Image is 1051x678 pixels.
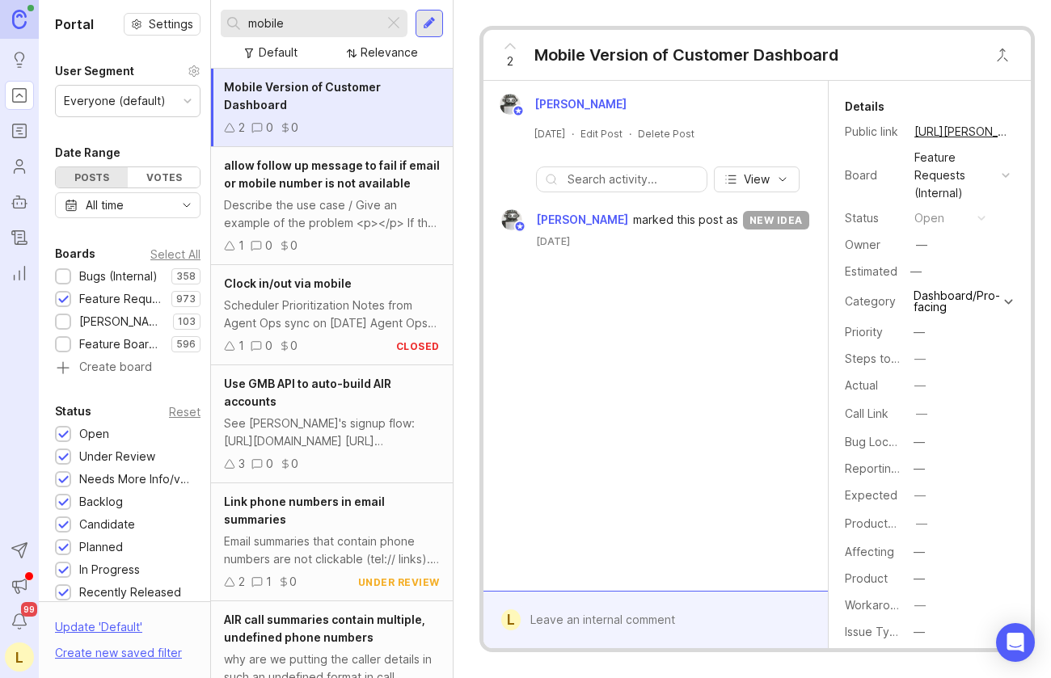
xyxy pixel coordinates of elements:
label: Workaround [845,598,910,612]
label: Issue Type [845,625,904,638]
span: Mobile Version of Customer Dashboard [224,80,381,112]
div: — [916,405,927,423]
div: under review [358,575,440,589]
div: Everyone (default) [64,92,166,110]
a: [URL][PERSON_NAME] [910,121,1015,142]
div: Public link [845,123,901,141]
div: Backlog [79,493,123,511]
div: Email summaries that contain phone numbers are not clickable (tel:// links). We should parse the ... [224,533,440,568]
a: allow follow up message to fail if email or mobile number is not availableDescribe the use case /... [211,147,453,265]
div: — [914,623,925,641]
div: Under Review [79,448,155,465]
div: Default [259,44,298,61]
a: Ideas [5,45,34,74]
div: — [914,543,925,561]
div: 0 [266,119,273,137]
div: — [914,350,926,368]
a: Roadmaps [5,116,34,145]
div: 0 [265,337,272,355]
a: [DATE] [534,127,565,141]
div: See [PERSON_NAME]'s signup flow: [URL][DOMAIN_NAME] [URL][DOMAIN_NAME] They are using a GMB looku... [224,415,440,450]
span: 99 [21,602,37,617]
p: 973 [176,293,196,305]
div: — [905,261,926,282]
div: All time [86,196,124,214]
div: — [914,433,925,451]
div: 0 [290,337,298,355]
button: Workaround [910,595,931,616]
a: Justin Maxwell[PERSON_NAME] [492,209,633,230]
div: — [916,236,927,254]
span: allow follow up message to fail if email or mobile number is not available [224,158,440,190]
a: Justin Maxwell[PERSON_NAME] [490,94,639,115]
button: Expected [910,485,931,506]
time: [DATE] [536,234,794,248]
div: 1 [266,573,272,591]
a: Create board [55,361,200,376]
div: Mobile Version of Customer Dashboard [534,44,838,66]
div: — [914,570,925,587]
label: Priority [845,325,883,339]
div: Delete Post [638,127,694,141]
div: In Progress [79,561,140,579]
a: Use GMB API to auto-build AIR accountsSee [PERSON_NAME]'s signup flow: [URL][DOMAIN_NAME] [URL][D... [211,365,453,483]
label: Product [845,571,888,585]
div: · [572,127,574,141]
div: Reset [169,407,200,416]
div: L [5,642,34,672]
p: 103 [178,315,196,328]
label: Expected [845,488,897,502]
div: Details [845,97,884,116]
div: — [914,377,926,394]
span: [PERSON_NAME] [534,97,627,111]
button: Notifications [5,607,34,636]
span: Link phone numbers in email summaries [224,495,385,526]
div: 3 [238,455,245,473]
a: Mobile Version of Customer Dashboard200 [211,69,453,147]
div: Category [845,293,901,310]
button: Actual [910,375,931,396]
button: Settings [124,13,200,36]
label: ProductboardID [845,516,931,530]
div: Open Intercom Messenger [996,623,1035,662]
img: Justin Maxwell [500,94,521,115]
button: Send to Autopilot [5,536,34,565]
img: Justin Maxwell [501,209,522,230]
img: Canny Home [12,10,27,28]
p: 358 [176,270,196,283]
div: — [914,596,926,614]
div: Describe the use case / Give an example of the problem <p></p> If the caller doesn't provide an e... [224,196,440,232]
div: Board [845,166,901,184]
label: Call Link [845,406,888,420]
div: L [501,609,521,630]
a: Changelog [5,223,34,252]
div: [PERSON_NAME] (Public) [79,313,165,331]
div: Open [79,425,109,443]
div: Needs More Info/verif/repro [79,470,192,488]
div: Feature Requests (Internal) [79,290,163,308]
div: Relevance [361,44,418,61]
div: 0 [266,455,273,473]
button: Close button [986,39,1019,71]
input: Search... [248,15,378,32]
div: Scheduler Prioritization Notes from Agent Ops sync on [DATE] Agent Ops Priority: Low and not purs... [224,297,440,332]
button: Announcements [5,571,34,600]
svg: toggle icon [174,199,200,212]
div: 2 [238,573,245,591]
div: 1 [238,337,244,355]
img: member badge [513,221,525,233]
span: Use GMB API to auto-build AIR accounts [224,377,391,408]
div: new idea [743,211,809,230]
label: Reporting Team [845,461,931,475]
span: Settings [149,16,193,32]
div: Bugs (Internal) [79,267,158,285]
div: Select All [150,250,200,259]
input: Search activity... [568,171,699,188]
div: Status [55,402,91,421]
h1: Portal [55,15,94,34]
div: — [914,486,926,504]
div: User Segment [55,61,134,81]
div: 0 [291,455,298,473]
img: member badge [512,105,524,117]
p: 596 [176,338,196,351]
